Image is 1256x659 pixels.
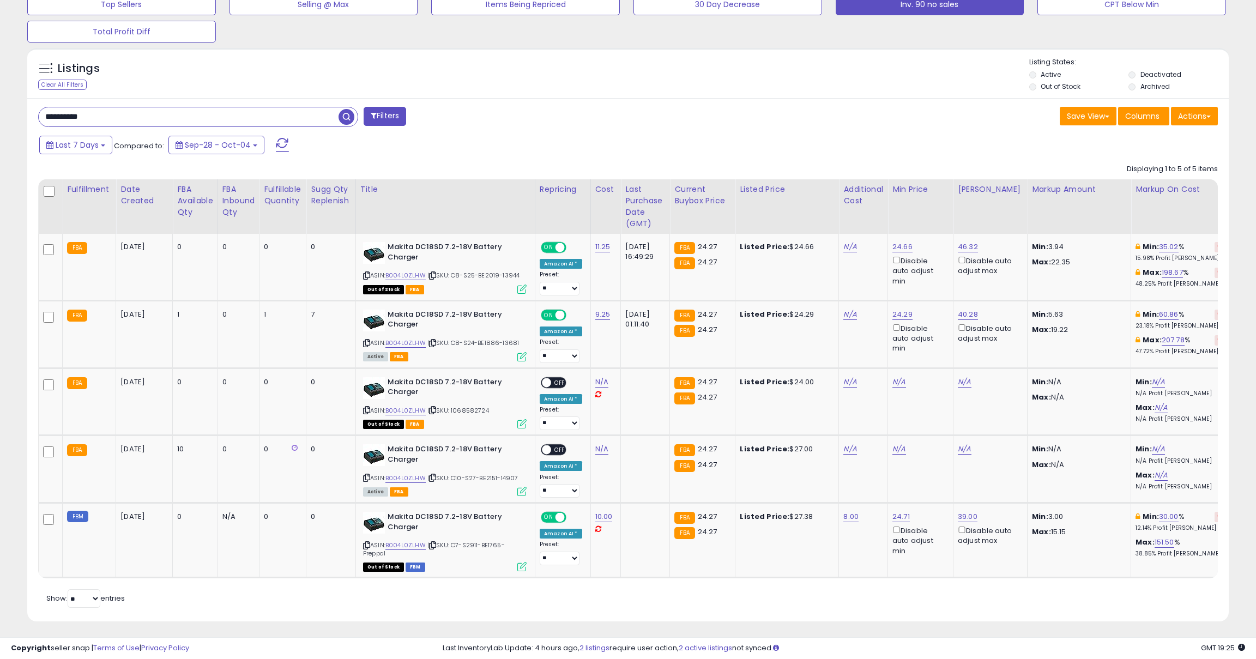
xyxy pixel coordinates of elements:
[674,310,695,322] small: FBA
[1136,242,1226,262] div: %
[958,184,1023,195] div: [PERSON_NAME]
[1032,444,1122,454] p: N/A
[1143,267,1162,277] b: Max:
[540,327,582,336] div: Amazon AI *
[892,511,910,522] a: 24.71
[363,285,404,294] span: All listings that are currently out of stock and unavailable for purchase on Amazon
[177,377,209,387] div: 0
[311,310,347,319] div: 7
[1136,280,1226,288] p: 48.25% Profit [PERSON_NAME]
[958,511,977,522] a: 39.00
[363,242,527,293] div: ASIN:
[595,444,608,455] a: N/A
[311,377,347,387] div: 0
[740,377,789,387] b: Listed Price:
[674,512,695,524] small: FBA
[120,242,164,252] div: [DATE]
[698,241,717,252] span: 24.27
[363,420,404,429] span: All listings that are currently out of stock and unavailable for purchase on Amazon
[1032,310,1122,319] p: 5.63
[958,241,978,252] a: 46.32
[1155,470,1168,481] a: N/A
[264,444,298,454] div: 0
[740,184,834,195] div: Listed Price
[1136,550,1226,558] p: 38.85% Profit [PERSON_NAME]
[551,445,569,455] span: OFF
[264,512,298,522] div: 0
[698,377,717,387] span: 24.27
[177,184,213,218] div: FBA Available Qty
[892,377,905,388] a: N/A
[1136,537,1226,558] div: %
[540,541,582,565] div: Preset:
[363,352,388,361] span: All listings currently available for purchase on Amazon
[388,377,520,400] b: Makita DC18SD 7.2-18V Battery Charger
[177,242,209,252] div: 0
[1136,402,1155,413] b: Max:
[1032,527,1051,537] strong: Max:
[1136,524,1226,532] p: 12.14% Profit [PERSON_NAME]
[46,593,125,603] span: Show: entries
[958,322,1019,343] div: Disable auto adjust max
[1041,70,1061,79] label: Active
[1125,111,1160,122] span: Columns
[1136,390,1226,397] p: N/A Profit [PERSON_NAME]
[843,184,883,207] div: Additional Cost
[674,184,730,207] div: Current Buybox Price
[120,310,164,319] div: [DATE]
[1143,335,1162,345] b: Max:
[306,179,356,234] th: Please note that this number is a calculation based on your required days of coverage and your ve...
[674,444,695,456] small: FBA
[385,338,426,348] a: B004L0ZLHW
[385,406,426,415] a: B004L0ZLHW
[1136,512,1226,532] div: %
[565,243,582,252] span: OFF
[843,241,856,252] a: N/A
[120,512,164,522] div: [DATE]
[11,643,51,653] strong: Copyright
[363,310,527,360] div: ASIN:
[698,511,717,522] span: 24.27
[1032,184,1126,195] div: Markup Amount
[1032,257,1122,267] p: 22.35
[542,513,555,522] span: ON
[1032,511,1048,522] strong: Min:
[740,444,789,454] b: Listed Price:
[843,444,856,455] a: N/A
[1152,377,1165,388] a: N/A
[222,310,251,319] div: 0
[67,377,87,389] small: FBA
[843,377,856,388] a: N/A
[1171,107,1218,125] button: Actions
[1143,309,1159,319] b: Min:
[540,474,582,498] div: Preset:
[674,527,695,539] small: FBA
[674,460,695,472] small: FBA
[67,511,88,522] small: FBM
[540,394,582,404] div: Amazon AI *
[67,444,87,456] small: FBA
[1032,392,1051,402] strong: Max:
[363,242,385,264] img: 41pbFr0FxIS._SL40_.jpg
[625,242,661,262] div: [DATE] 16:49:29
[406,420,424,429] span: FBA
[363,512,385,534] img: 41pbFr0FxIS._SL40_.jpg
[679,643,732,653] a: 2 active listings
[168,136,264,154] button: Sep-28 - Oct-04
[698,309,717,319] span: 24.27
[740,241,789,252] b: Listed Price:
[264,242,298,252] div: 0
[698,392,717,402] span: 24.27
[363,512,527,570] div: ASIN:
[625,310,661,329] div: [DATE] 01:11:40
[311,444,347,454] div: 0
[114,141,164,151] span: Compared to:
[1118,107,1169,125] button: Columns
[427,474,518,482] span: | SKU: C10-S27-BE2151-14907
[363,310,385,331] img: 41pbFr0FxIS._SL40_.jpg
[674,392,695,404] small: FBA
[388,242,520,265] b: Makita DC18SD 7.2-18V Battery Charger
[120,184,168,207] div: Date Created
[843,511,859,522] a: 8.00
[120,444,164,454] div: [DATE]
